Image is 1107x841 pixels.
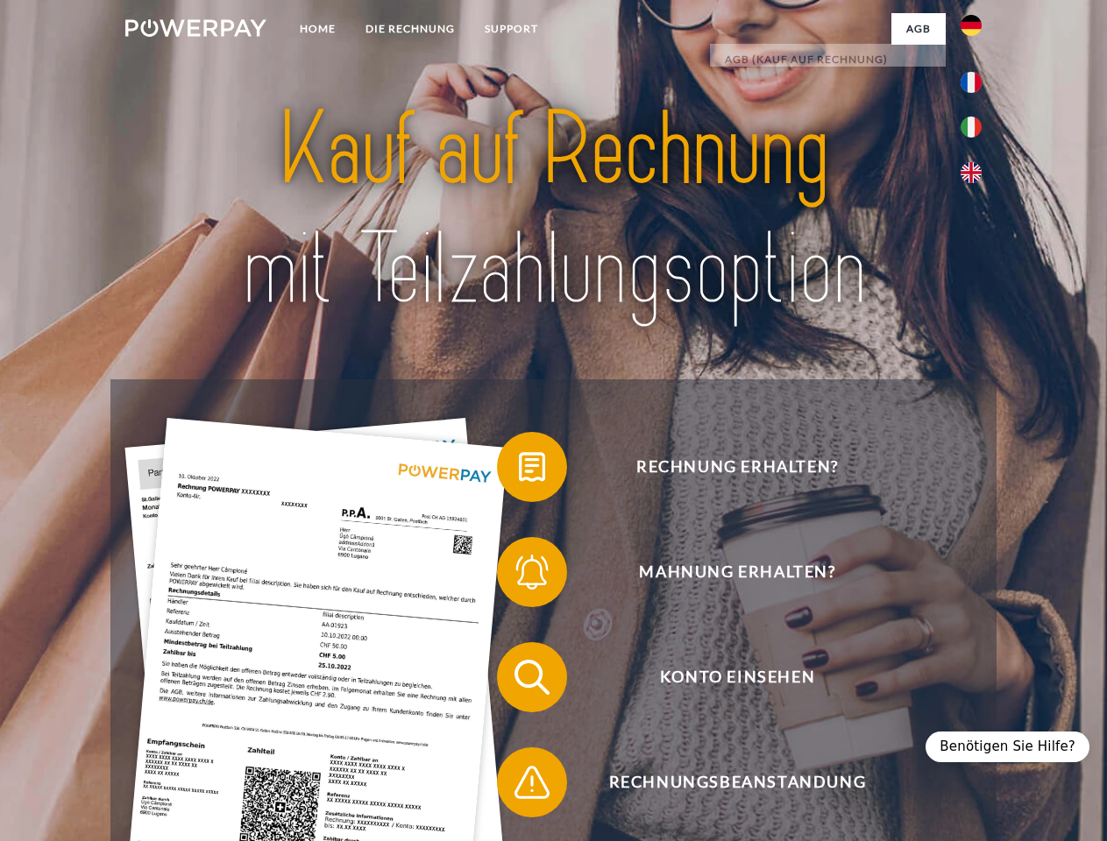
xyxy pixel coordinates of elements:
[510,550,554,594] img: qb_bell.svg
[522,537,952,607] span: Mahnung erhalten?
[497,432,953,502] button: Rechnung erhalten?
[510,445,554,489] img: qb_bill.svg
[125,19,266,37] img: logo-powerpay-white.svg
[470,13,553,45] a: SUPPORT
[497,642,953,712] button: Konto einsehen
[522,642,952,712] span: Konto einsehen
[961,72,982,93] img: fr
[961,15,982,36] img: de
[497,537,953,607] button: Mahnung erhalten?
[710,44,946,75] a: AGB (Kauf auf Rechnung)
[285,13,351,45] a: Home
[510,760,554,804] img: qb_warning.svg
[961,117,982,138] img: it
[167,84,940,336] img: title-powerpay_de.svg
[497,747,953,817] button: Rechnungsbeanstandung
[522,747,952,817] span: Rechnungsbeanstandung
[891,13,946,45] a: agb
[961,162,982,183] img: en
[522,432,952,502] span: Rechnung erhalten?
[510,655,554,699] img: qb_search.svg
[926,731,1089,762] div: Benötigen Sie Hilfe?
[351,13,470,45] a: DIE RECHNUNG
